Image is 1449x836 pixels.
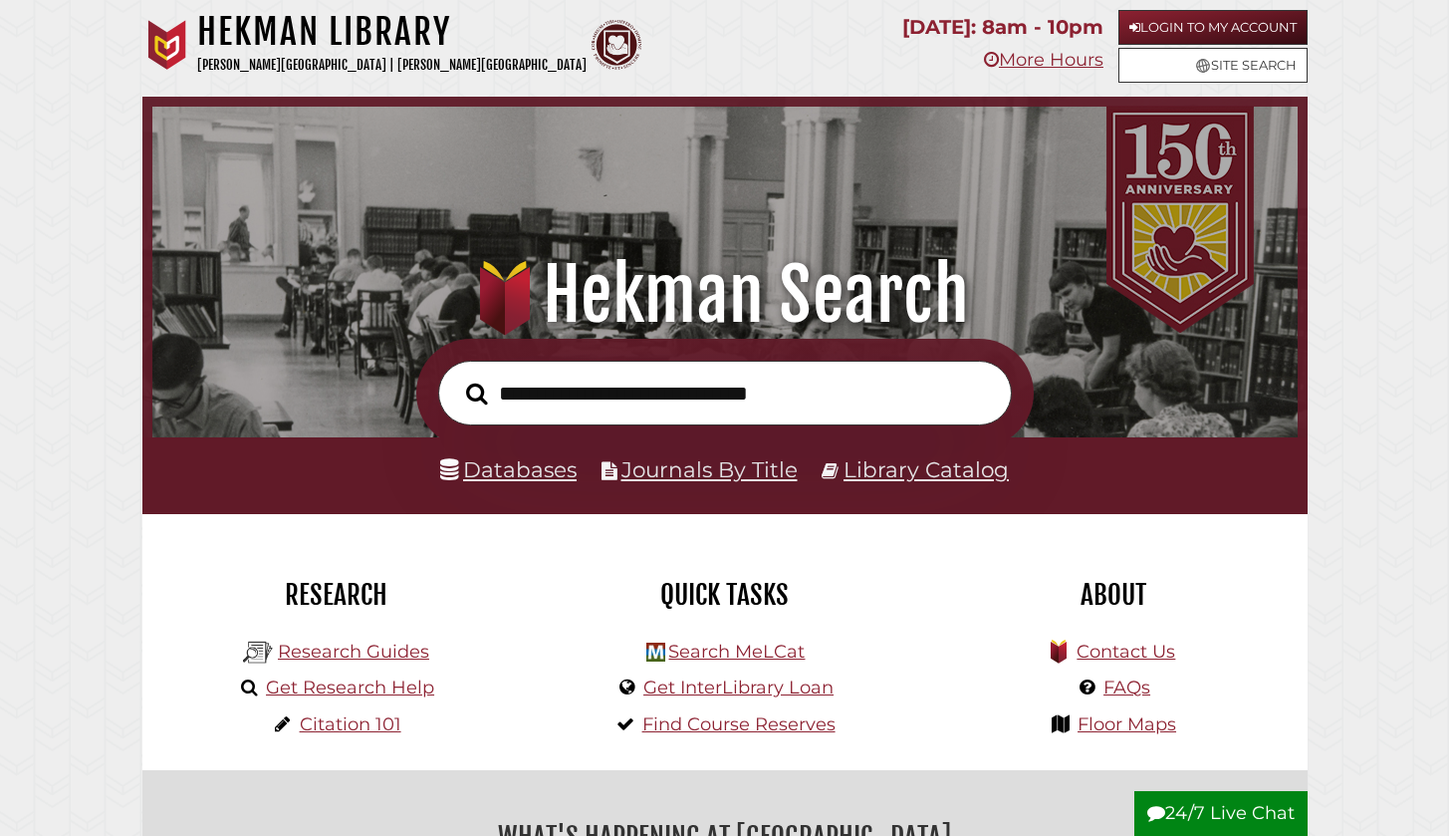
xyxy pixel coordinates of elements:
p: [DATE]: 8am - 10pm [902,10,1103,45]
a: More Hours [984,49,1103,71]
a: Search MeLCat [668,641,805,663]
img: Hekman Library Logo [646,643,665,662]
a: Contact Us [1077,641,1175,663]
a: Login to My Account [1118,10,1308,45]
img: Calvin University [142,20,192,70]
a: Find Course Reserves [642,713,836,735]
a: Get InterLibrary Loan [643,677,834,698]
a: Research Guides [278,641,429,663]
a: Site Search [1118,48,1308,83]
i: Search [466,382,488,405]
h1: Hekman Library [197,10,587,54]
a: Citation 101 [300,713,401,735]
p: [PERSON_NAME][GEOGRAPHIC_DATA] | [PERSON_NAME][GEOGRAPHIC_DATA] [197,54,587,77]
a: Floor Maps [1078,713,1176,735]
img: Hekman Library Logo [243,638,273,668]
a: FAQs [1103,677,1150,698]
a: Journals By Title [621,456,798,482]
h2: Research [157,578,516,612]
h2: About [934,578,1293,612]
a: Databases [440,456,577,482]
h1: Hekman Search [173,251,1275,339]
img: Calvin Theological Seminary [592,20,641,70]
a: Get Research Help [266,677,434,698]
h2: Quick Tasks [546,578,904,612]
button: Search [456,377,498,410]
a: Library Catalog [844,456,1009,482]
